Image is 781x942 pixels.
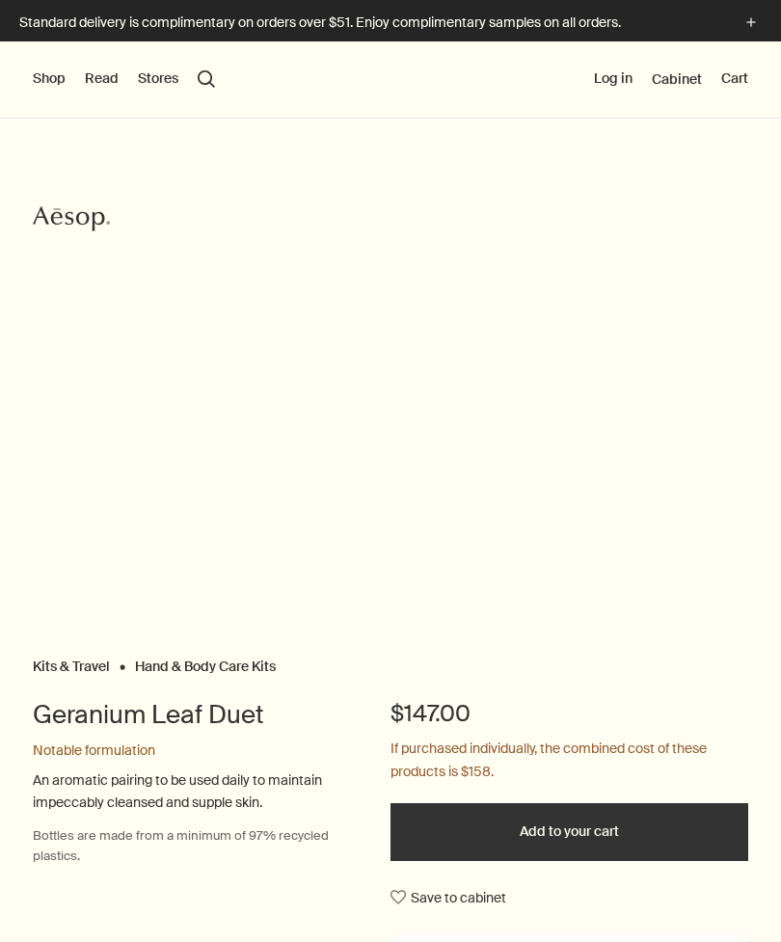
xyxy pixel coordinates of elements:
div: Notable formulation [33,741,352,761]
span: Bottles are made from a minimum of 97% recycled plastics. [33,827,329,864]
button: Add to your cart - $147.00 [390,803,748,861]
a: Kits & Travel [33,658,110,666]
img: Geranium Leaf Body Balm texture. [236,215,603,581]
button: Shop [33,69,66,89]
h1: Geranium Leaf Duet [33,698,352,732]
svg: Aesop [33,204,110,233]
p: An aromatic pairing to be used daily to maintain impeccably cleansed and supple skin. [33,769,352,813]
button: Stores [138,69,178,89]
nav: primary [33,41,215,119]
button: previous slide [237,596,280,638]
a: Cabinet [652,70,702,88]
div: Geranium Leaf Duet [33,215,748,653]
a: Aesop [28,200,115,243]
nav: supplementary [594,41,748,119]
a: Hand & Body Care Kits [135,658,276,666]
button: Log in [594,69,633,89]
button: Read [85,69,119,89]
button: Standard delivery is complimentary on orders over $51. Enjoy complimentary samples on all orders. [19,12,762,34]
p: Standard delivery is complimentary on orders over $51. Enjoy complimentary samples on all orders. [19,13,721,33]
p: If purchased individually, the combined cost of these products is $158. [390,738,748,784]
button: Open search [198,70,215,88]
button: next slide [501,596,544,638]
button: Cart [721,69,748,89]
button: Save to cabinet [390,880,506,915]
span: $147.00 [390,698,471,729]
